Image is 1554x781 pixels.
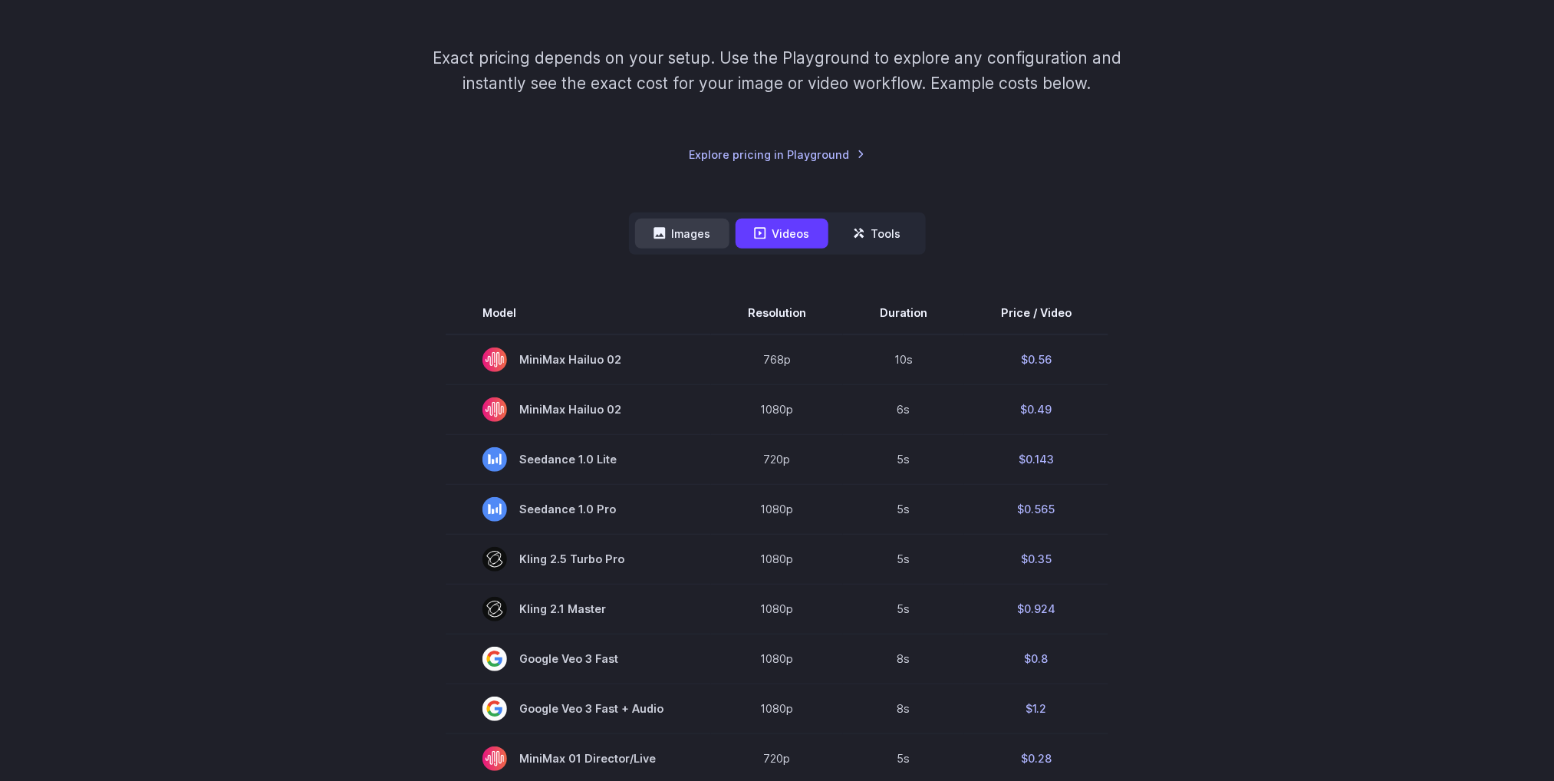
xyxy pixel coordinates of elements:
[482,597,674,621] span: Kling 2.1 Master
[964,534,1108,584] td: $0.35
[711,684,843,733] td: 1080p
[711,634,843,684] td: 1080p
[482,547,674,572] span: Kling 2.5 Turbo Pro
[835,219,920,249] button: Tools
[964,384,1108,434] td: $0.49
[964,484,1108,534] td: $0.565
[964,292,1108,334] th: Price / Video
[482,447,674,472] span: Seedance 1.0 Lite
[403,45,1151,97] p: Exact pricing depends on your setup. Use the Playground to explore any configuration and instantl...
[843,384,964,434] td: 6s
[711,334,843,385] td: 768p
[843,334,964,385] td: 10s
[482,348,674,372] span: MiniMax Hailuo 02
[964,634,1108,684] td: $0.8
[964,434,1108,484] td: $0.143
[843,534,964,584] td: 5s
[711,434,843,484] td: 720p
[690,146,865,163] a: Explore pricing in Playground
[482,397,674,422] span: MiniMax Hailuo 02
[964,584,1108,634] td: $0.924
[736,219,828,249] button: Videos
[482,647,674,671] span: Google Veo 3 Fast
[843,634,964,684] td: 8s
[635,219,729,249] button: Images
[964,334,1108,385] td: $0.56
[482,697,674,721] span: Google Veo 3 Fast + Audio
[711,584,843,634] td: 1080p
[482,746,674,771] span: MiniMax 01 Director/Live
[711,384,843,434] td: 1080p
[843,434,964,484] td: 5s
[482,497,674,522] span: Seedance 1.0 Pro
[843,584,964,634] td: 5s
[843,484,964,534] td: 5s
[964,684,1108,733] td: $1.2
[711,484,843,534] td: 1080p
[446,292,711,334] th: Model
[843,684,964,733] td: 8s
[711,534,843,584] td: 1080p
[843,292,964,334] th: Duration
[711,292,843,334] th: Resolution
